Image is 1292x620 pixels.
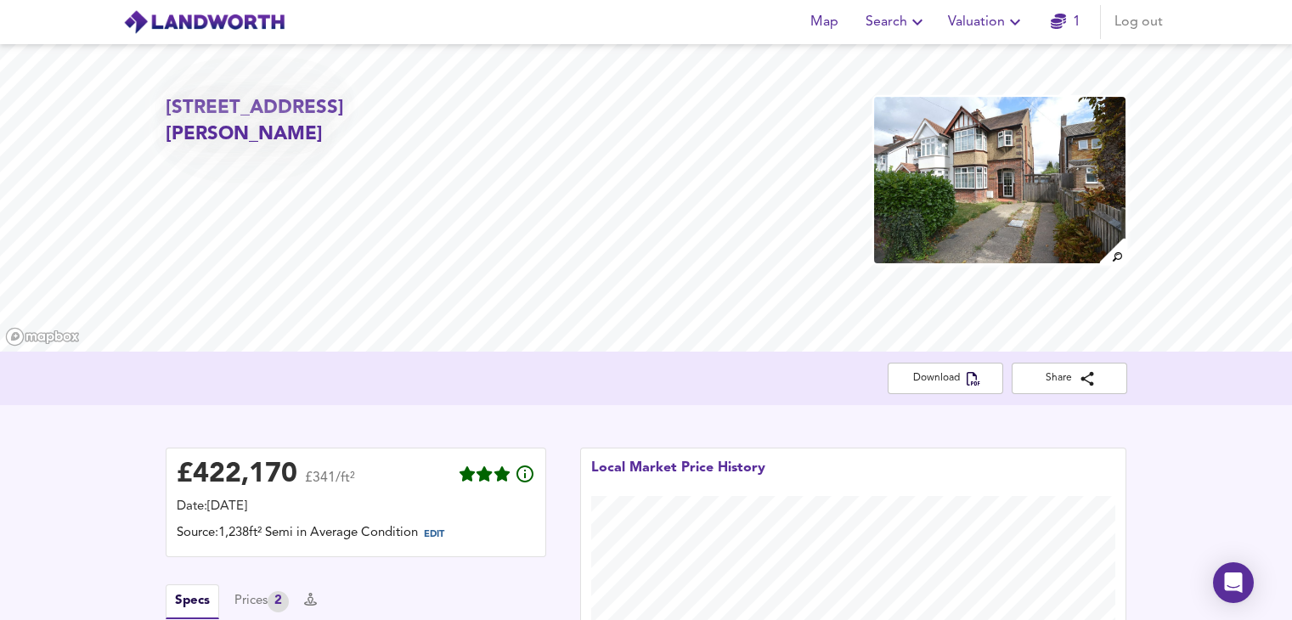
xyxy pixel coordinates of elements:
[1114,10,1163,34] span: Log out
[123,9,285,35] img: logo
[177,524,535,546] div: Source: 1,238ft² Semi in Average Condition
[1039,5,1093,39] button: 1
[166,584,219,619] button: Specs
[1213,562,1254,603] div: Open Intercom Messenger
[1051,10,1080,34] a: 1
[798,5,852,39] button: Map
[941,5,1032,39] button: Valuation
[166,95,473,149] h2: [STREET_ADDRESS][PERSON_NAME]
[177,462,297,488] div: £ 422,170
[872,95,1126,265] img: property
[1108,5,1170,39] button: Log out
[305,471,355,496] span: £341/ft²
[859,5,934,39] button: Search
[901,369,990,387] span: Download
[234,591,289,612] div: Prices
[268,591,289,612] div: 2
[804,10,845,34] span: Map
[234,591,289,612] button: Prices2
[424,530,444,539] span: EDIT
[177,498,535,516] div: Date: [DATE]
[1012,363,1127,394] button: Share
[1025,369,1114,387] span: Share
[1097,236,1127,266] img: search
[948,10,1025,34] span: Valuation
[5,327,80,347] a: Mapbox homepage
[888,363,1003,394] button: Download
[591,459,765,496] div: Local Market Price History
[866,10,928,34] span: Search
